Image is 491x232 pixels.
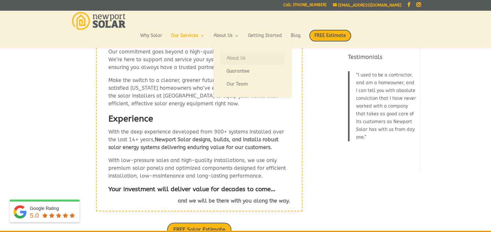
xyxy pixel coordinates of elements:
[171,33,205,44] a: Our Services
[108,157,290,185] p: With low-pressure sales and high-quality installations, we use only premium solar panels and opti...
[348,71,417,141] blockquote: I used to be a contractor, and am a homeowner, and I can tell you with absolute conviction that I...
[220,65,285,78] a: Guarantee
[214,33,239,44] a: About Us
[30,205,76,212] div: Google Rating
[178,198,290,204] strong: and we will be there with you along the way.
[248,33,282,44] a: Getting Started
[309,30,351,41] span: FREE Estimate
[333,3,401,7] a: [EMAIL_ADDRESS][DOMAIN_NAME]
[348,53,416,64] h4: Testimonials
[283,3,326,10] a: Call: [PHONE_NUMBER]
[140,33,162,44] a: Why Solar
[309,30,351,48] a: FREE Estimate
[220,78,285,91] a: Our Team
[108,128,290,157] p: With the deep experience developed from 900+ systems installed over the last 14+ years,
[108,76,290,113] p: Make the switch to a cleaner, greener future and join a growing family of satisfied [US_STATE] ho...
[30,212,39,219] span: 5.0
[72,12,126,30] img: Newport Solar | Solar Energy Optimized.
[108,136,278,150] strong: Newport Solar designs, builds, and installs robust solar energy systems delivering enduring value...
[108,40,290,76] p: As part of the community, we believe in building lasting relationships. Our commitment goes beyon...
[108,113,153,124] strong: Experience
[108,186,276,193] strong: Your investment will deliver value for decades to come…
[291,33,301,44] a: Blog
[220,52,285,65] a: About Us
